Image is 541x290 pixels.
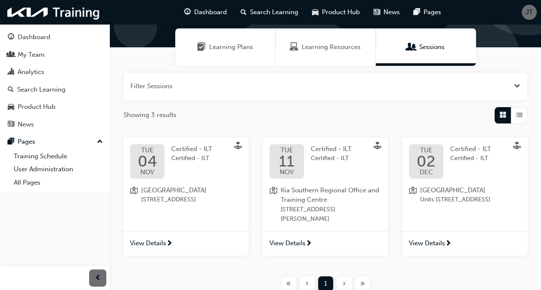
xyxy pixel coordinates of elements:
[279,154,294,169] span: 11
[450,154,491,164] span: Certified - ILT
[130,144,242,179] a: TUE04NOVCertified - ILTCertified - ILT
[324,279,327,289] span: 1
[8,68,14,76] span: chart-icon
[175,28,275,66] a: Learning PlansLearning Plans
[269,185,381,224] a: location-iconKia Southern Regional Office and Training Centre[STREET_ADDRESS][PERSON_NAME]
[383,7,400,17] span: News
[8,86,14,94] span: search-icon
[409,144,521,179] a: TUE02DECCertified - ILTCertified - ILT
[269,144,381,179] a: TUE11NOVCertified - ILTCertified - ILT
[18,137,35,147] div: Pages
[3,117,106,133] a: News
[409,238,445,248] span: View Details
[18,32,50,42] div: Dashboard
[374,7,380,18] span: news-icon
[281,185,381,205] span: Kia Southern Regional Office and Training Centre
[409,185,521,205] a: location-icon[GEOGRAPHIC_DATA]Units [STREET_ADDRESS]
[286,279,291,289] span: «
[263,231,388,256] a: View Details
[407,3,448,21] a: pages-iconPages
[526,7,533,17] span: JT
[419,42,445,52] span: Sessions
[3,47,106,63] a: My Team
[263,137,388,256] button: TUE11NOVCertified - ILTCertified - ILTlocation-iconKia Southern Regional Office and Training Cent...
[312,7,318,18] span: car-icon
[311,145,352,153] span: Certified - ILT
[138,169,157,176] span: NOV
[306,279,309,289] span: ‹
[420,185,490,195] span: [GEOGRAPHIC_DATA]
[10,163,106,176] a: User Administration
[516,110,522,120] span: List
[306,240,312,248] span: next-icon
[376,28,476,66] a: SessionsSessions
[3,134,106,150] button: Pages
[166,240,173,248] span: next-icon
[500,110,506,120] span: Grid
[197,42,206,52] span: Learning Plans
[10,150,106,163] a: Training Schedule
[194,7,227,17] span: Dashboard
[8,34,14,41] span: guage-icon
[138,154,157,169] span: 04
[305,3,367,21] a: car-iconProduct Hub
[402,231,528,256] a: View Details
[123,231,249,256] a: View Details
[184,7,191,18] span: guage-icon
[4,3,103,21] img: kia-training
[95,273,101,284] span: prev-icon
[3,99,106,115] a: Product Hub
[130,185,242,205] a: location-icon[GEOGRAPHIC_DATA][STREET_ADDRESS]
[281,205,381,224] span: [STREET_ADDRESS][PERSON_NAME]
[3,28,106,134] button: DashboardMy TeamAnalyticsSearch LearningProduct HubNews
[269,238,306,248] span: View Details
[141,185,207,195] span: [GEOGRAPHIC_DATA]
[18,120,34,130] div: News
[17,85,65,95] div: Search Learning
[290,42,298,52] span: Learning Resources
[234,142,242,151] span: sessionType_FACE_TO_FACE-icon
[420,195,490,205] span: Units [STREET_ADDRESS]
[360,279,365,289] span: »
[141,195,207,205] span: [STREET_ADDRESS]
[138,147,157,154] span: TUE
[513,142,521,151] span: sessionType_FACE_TO_FACE-icon
[269,185,277,224] span: location-icon
[130,238,166,248] span: View Details
[10,176,106,189] a: All Pages
[450,145,491,153] span: Certified - ILT
[123,137,249,256] button: TUE04NOVCertified - ILTCertified - ILTlocation-icon[GEOGRAPHIC_DATA][STREET_ADDRESS]View Details
[514,81,520,91] button: Open the filter
[311,154,352,164] span: Certified - ILT
[18,67,44,77] div: Analytics
[445,240,451,248] span: next-icon
[8,103,14,111] span: car-icon
[367,3,407,21] a: news-iconNews
[409,185,417,205] span: location-icon
[8,138,14,146] span: pages-icon
[8,51,14,59] span: people-icon
[209,42,253,52] span: Learning Plans
[234,3,305,21] a: search-iconSearch Learning
[177,3,234,21] a: guage-iconDashboard
[417,154,436,169] span: 02
[414,7,420,18] span: pages-icon
[3,82,106,98] a: Search Learning
[374,142,381,151] span: sessionType_FACE_TO_FACE-icon
[417,147,436,154] span: TUE
[402,137,528,256] button: TUE02DECCertified - ILTCertified - ILTlocation-icon[GEOGRAPHIC_DATA]Units [STREET_ADDRESS]View De...
[18,102,56,112] div: Product Hub
[522,5,537,20] button: JT
[250,7,298,17] span: Search Learning
[407,42,416,52] span: Sessions
[279,147,294,154] span: TUE
[171,154,212,164] span: Certified - ILT
[97,136,103,148] span: up-icon
[3,64,106,80] a: Analytics
[18,50,45,60] div: My Team
[417,169,436,176] span: DEC
[171,145,212,153] span: Certified - ILT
